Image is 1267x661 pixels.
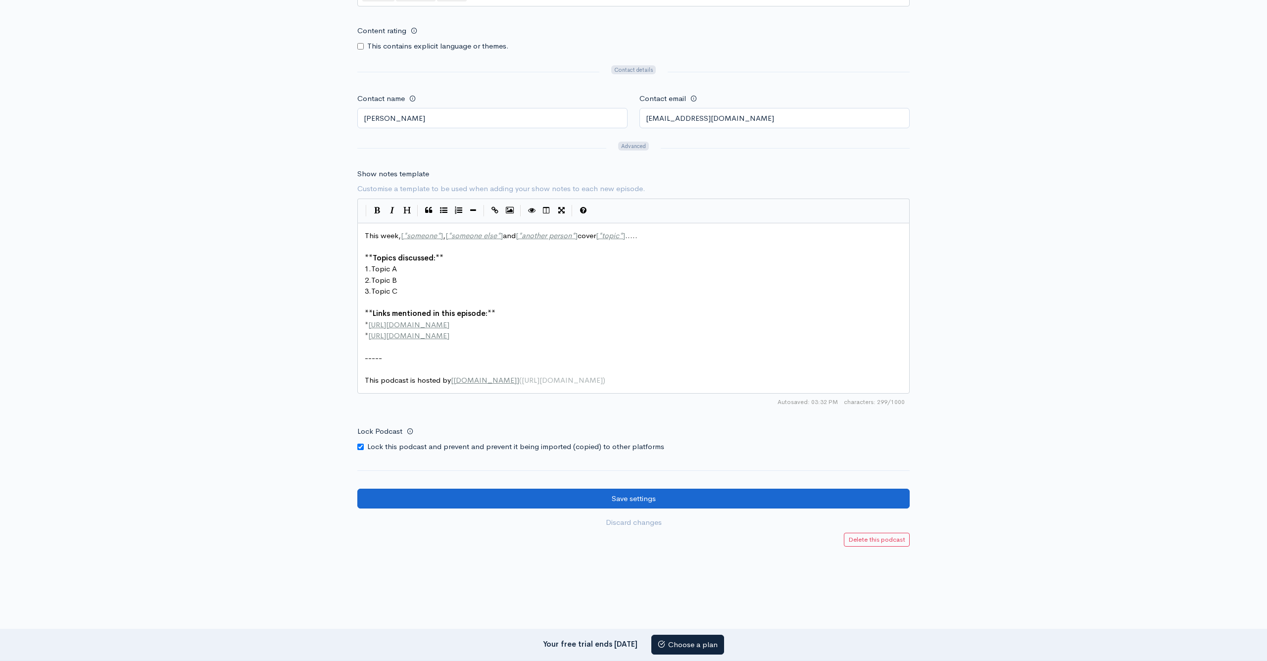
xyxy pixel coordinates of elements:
[639,93,686,104] label: Contact email
[370,203,385,218] button: Bold
[366,205,367,216] i: |
[519,375,522,385] span: (
[357,93,405,104] label: Contact name
[520,205,521,216] i: |
[451,203,466,218] button: Numbered List
[522,231,572,240] span: another person
[484,205,485,216] i: |
[451,375,453,385] span: [
[399,203,414,218] button: Heading
[844,533,910,547] a: Delete this podcast
[417,205,418,216] i: |
[500,231,503,240] span: ]
[575,231,578,240] span: ]
[554,203,569,218] button: Toggle Fullscreen
[502,203,517,218] button: Insert Image
[639,108,910,128] input: email@example.com
[357,168,429,180] label: Show notes template
[596,231,598,240] span: [
[436,203,451,218] button: Generic List
[517,375,519,385] span: ]
[543,639,637,648] strong: Your free trial ends [DATE]
[368,331,449,340] span: [URL][DOMAIN_NAME]
[451,231,497,240] span: someone else
[373,253,436,262] span: Topics discussed:
[453,375,517,385] span: [DOMAIN_NAME]
[371,286,397,296] span: Topic C
[516,231,518,240] span: [
[365,286,371,296] span: 3.
[357,512,910,533] a: Discard changes
[466,203,481,218] button: Insert Horizontal Line
[371,275,397,285] span: Topic B
[421,203,436,218] button: Quote
[357,489,910,509] input: Save settings
[651,635,724,655] a: Choose a plan
[440,231,443,240] span: ]
[365,275,371,285] span: 2.
[357,21,406,41] label: Content rating
[407,231,437,240] span: someone
[618,142,648,151] span: Advanced
[357,108,628,128] input: Turtle podcast productions
[367,441,664,453] label: Lock this podcast and prevent and prevent it being imported (copied) to other platforms
[365,264,371,273] span: 1.
[611,65,656,75] span: Contact details
[373,308,487,318] span: Links mentioned in this episode:
[365,375,605,385] span: This podcast is hosted by
[539,203,554,218] button: Toggle Side by Side
[445,231,448,240] span: [
[368,320,449,329] span: [URL][DOMAIN_NAME]
[367,41,509,52] label: This contains explicit language or themes.
[602,231,619,240] span: topic
[524,203,539,218] button: Toggle Preview
[371,264,397,273] span: Topic A
[365,231,637,240] span: This week, , and cover .....
[572,205,573,216] i: |
[522,375,603,385] span: [URL][DOMAIN_NAME]
[401,231,403,240] span: [
[778,398,838,407] span: Autosaved: 03:32 PM
[385,203,399,218] button: Italic
[576,203,590,218] button: Markdown Guide
[848,535,905,544] small: Delete this podcast
[844,398,905,407] span: 299/1000
[623,231,625,240] span: ]
[357,421,402,442] label: Lock Podcast
[365,353,382,362] span: -----
[357,183,910,195] span: Customise a template to be used when adding your show notes to each new episode.
[603,375,605,385] span: )
[487,203,502,218] button: Create Link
